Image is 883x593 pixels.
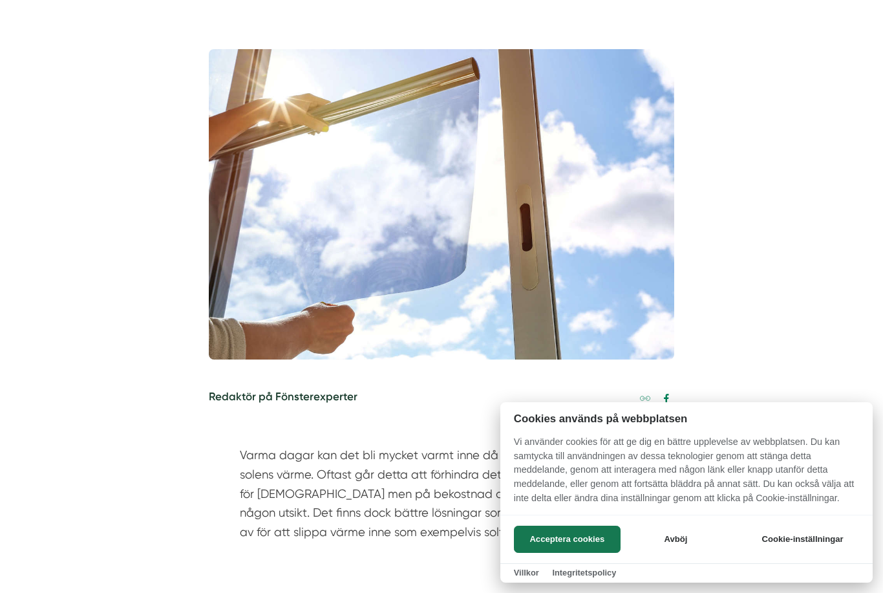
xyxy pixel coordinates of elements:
[514,568,539,577] a: Villkor
[552,568,616,577] a: Integritetspolicy
[514,526,621,553] button: Acceptera cookies
[500,435,873,514] p: Vi använder cookies för att ge dig en bättre upplevelse av webbplatsen. Du kan samtycka till anvä...
[624,526,727,553] button: Avböj
[746,526,859,553] button: Cookie-inställningar
[500,413,873,425] h2: Cookies används på webbplatsen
